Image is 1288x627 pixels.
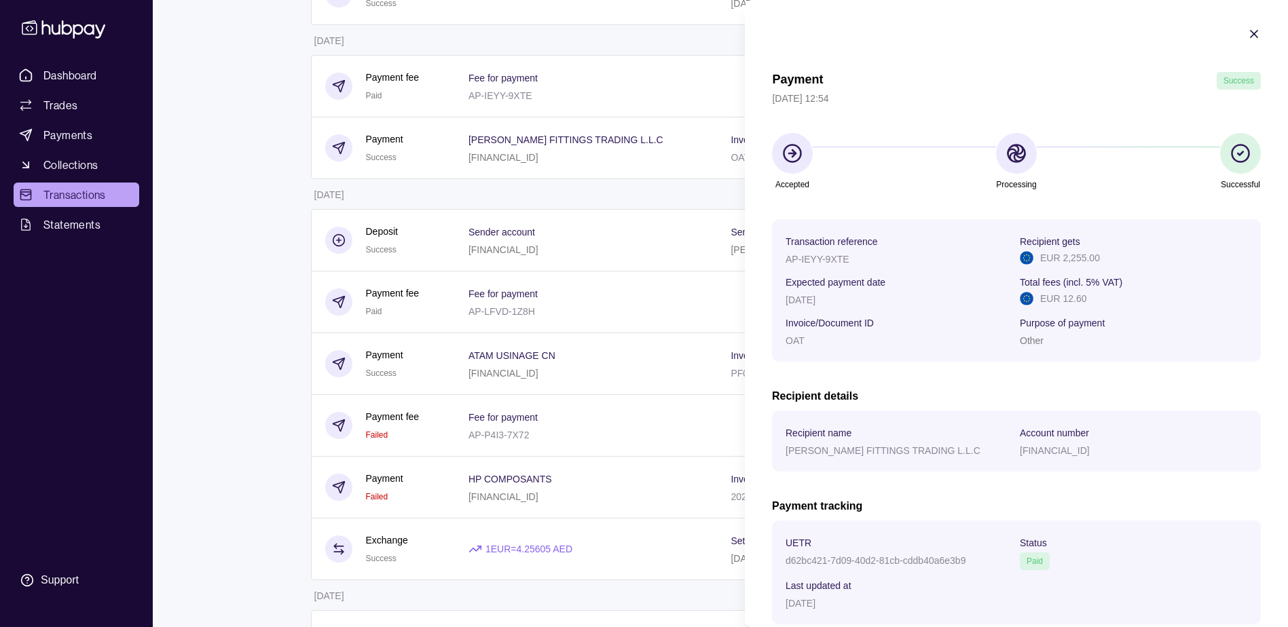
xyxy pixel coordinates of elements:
[786,277,885,288] p: Expected payment date
[775,177,809,192] p: Accepted
[1020,427,1089,438] p: Account number
[1223,76,1254,85] span: Success
[1027,556,1043,566] span: Paid
[1040,250,1100,265] p: EUR 2,255.00
[786,236,878,247] p: Transaction reference
[786,580,851,591] p: Last updated at
[786,555,965,566] p: d62bc421-7d09-40d2-81cb-cddb40a6e3b9
[772,499,1261,514] h2: Payment tracking
[786,335,805,346] p: OAT
[786,445,980,456] p: [PERSON_NAME] FITTINGS TRADING L.L.C
[786,294,815,305] p: [DATE]
[786,598,815,609] p: [DATE]
[1020,537,1047,548] p: Status
[786,537,811,548] p: UETR
[1020,318,1105,328] p: Purpose of payment
[1040,291,1086,306] p: EUR 12.60
[996,177,1036,192] p: Processing
[1020,335,1044,346] p: Other
[1020,251,1033,265] img: eu
[786,254,849,265] p: AP-IEYY-9XTE
[772,72,823,90] h1: Payment
[786,318,874,328] p: Invoice/Document ID
[1221,177,1260,192] p: Successful
[1020,236,1080,247] p: Recipient gets
[786,427,851,438] p: Recipient name
[772,389,1261,404] h2: Recipient details
[1020,277,1122,288] p: Total fees (incl. 5% VAT)
[772,91,1261,106] p: [DATE] 12:54
[1020,445,1090,456] p: [FINANCIAL_ID]
[1020,292,1033,305] img: eu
